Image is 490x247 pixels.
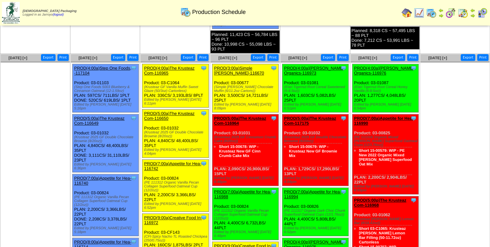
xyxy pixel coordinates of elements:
[144,235,208,242] div: (CFI-Spicy Nacho TL Roasted Chickpea (250/0.75oz))
[74,176,131,185] a: PROD(7:00a)Appetite for Hea-116740
[144,148,208,156] div: Edited by [PERSON_NAME] [DATE] 4:04pm
[414,8,424,18] img: line_graph.gif
[354,217,418,225] div: (Krusteaz [PERSON_NAME] Lemon Bar (8/18.42oz))
[407,54,418,61] button: Print
[200,110,207,117] img: Tooltip
[402,8,412,18] img: home.gif
[23,9,77,17] span: Logged in as Jarroyo
[282,188,348,236] div: Product: 03-00826 PLAN: 4,400CS / 5,808LBS / 44PLT
[214,189,271,199] a: PROD(7:00a)Appetite for Hea-116988
[74,226,138,234] div: Edited by [PERSON_NAME] [DATE] 5:18pm
[354,85,418,93] div: (Elari Tigernut Root Cereal Honey Vanilla (6-8.5oz))
[212,114,279,186] div: Product: 03-01031 PLAN: 2,090CS / 20,900LBS / 15PLT
[359,148,412,166] a: Short 15-00579: WIP - PE New 2022 Organic Mixed [PERSON_NAME] Superfood Oat Mix
[212,64,279,112] div: Product: 03-00677 PLAN: 3,500CS / 14,721LBS / 25PLT
[214,103,278,110] div: Edited by [PERSON_NAME] [DATE] 8:09pm
[410,197,417,203] img: Tooltip
[340,115,347,121] img: Tooltip
[284,135,348,143] div: (Krusteaz 2025 GF Double Chocolate Brownie (8/20oz))
[142,64,209,107] div: Product: 03-C1064 PLAN: 336CS / 3,193LBS / 8PLT
[354,103,418,110] div: Edited by [PERSON_NAME] [DATE] 6:54pm
[144,66,194,75] a: PROD(4:00a)The Krusteaz Com-116965
[410,115,417,121] img: Tooltip
[74,66,131,75] a: PROD(4:00a)Step One Foods, -117104
[214,135,278,143] div: (Krusteaz 2025 GF Cinnamon Crumb Cake (8/20oz))
[340,65,347,71] img: Tooltip
[282,64,348,112] div: Product: 03-01081 PLAN: 1,603CS / 5,082LBS / 25PLT
[144,181,208,192] div: (PE 111312 Organic Vanilla Pecan Collagen Superfood Oatmeal Cup (12/2oz))
[212,188,279,240] div: Product: 03-00824 PLAN: 4,400CS / 6,732LBS / 44PLT
[53,13,64,17] a: (logout)
[200,160,207,167] img: Tooltip
[267,54,279,61] button: Print
[219,144,260,158] a: Short 15-00678: WIP - Krusteaz New GF Cinn Crumb Cake Mix
[426,8,436,18] img: calendarprod.gif
[340,239,347,245] img: Tooltip
[321,54,335,61] button: Export
[352,64,418,112] div: Product: 03-01087 PLAN: 1,277CS / 4,048LBS / 20PLT
[284,116,336,126] a: PROD(5:00a)The Krusteaz Com-117175
[74,103,138,110] div: Edited by [PERSON_NAME] [DATE] 5:16pm
[144,130,208,138] div: (Krusteaz 2025 GF Double Chocolate Brownie (8/20oz))
[214,66,264,75] a: PROD(3:00a)Simple [PERSON_NAME]-116670
[111,54,126,61] button: Export
[458,8,468,18] img: calendarinout.gif
[72,114,138,172] div: Product: 03-01032 PLAN: 4,840CS / 48,400LBS / 35PLT DONE: 3,111CS / 31,110LBS / 23PLT
[337,54,348,61] button: Print
[142,109,209,158] div: Product: 03-01032 PLAN: 4,840CS / 48,400LBS / 35PLT
[214,85,278,93] div: (Simple [PERSON_NAME] Chocolate Muffin (6/11.2oz Cartons))
[148,56,167,60] a: [DATE] [+]
[470,13,475,18] img: arrowright.gif
[41,54,56,61] button: Export
[144,85,208,93] div: (Krusteaz GF Vanilla Muffin Sweet Glaze (50/3oz) Cartonless)
[180,7,191,17] img: calendarprod.gif
[197,54,209,61] button: Print
[428,56,447,60] a: [DATE] [+]
[2,2,20,24] img: zoroco-logo-small.webp
[130,65,137,71] img: Tooltip
[57,54,69,61] button: Print
[271,65,277,71] img: Tooltip
[354,116,413,126] a: PROD(7:00a)Appetite for Hea-116990
[351,27,420,49] div: Planned: 8,318 CS ~ 57,495 LBS ~ 88 PLT Done: 7,212 CS ~ 53,991 LBS ~ 78 PLT
[354,135,418,147] div: (PE 111316 Organic Mixed [PERSON_NAME] Superfood Oatmeal Cups (12/1.76oz))
[271,188,277,195] img: Tooltip
[214,116,266,126] a: PROD(5:00a)The Krusteaz Com-116964
[144,98,208,106] div: Edited by [PERSON_NAME] [DATE] 6:11pm
[251,54,265,61] button: Export
[200,65,207,71] img: Tooltip
[214,230,278,238] div: Edited by [PERSON_NAME] [DATE] 6:48pm
[470,8,475,13] img: arrowleft.gif
[461,54,475,61] button: Export
[130,115,137,121] img: Tooltip
[192,9,246,16] span: Production Schedule
[284,189,341,199] a: PROD(7:00a)Appetite for Hea-116994
[78,56,97,60] a: [DATE] [+]
[352,114,418,194] div: Product: 03-00825 PLAN: 2,200CS / 2,904LBS / 22PLT
[144,202,208,210] div: Edited by [PERSON_NAME] [DATE] 6:52pm
[74,85,138,93] div: (Step One Foods 5003 Blueberry & Cinnamon Oatmeal (12-1.59oz)
[358,56,377,60] a: [DATE] [+]
[74,163,138,170] div: Edited by [PERSON_NAME] [DATE] 6:36pm
[72,174,138,236] div: Product: 03-00824 PLAN: 2,200CS / 3,366LBS / 22PLT DONE: 2,208CS / 3,378LBS / 22PLT
[288,56,307,60] a: [DATE] [+]
[144,111,194,121] a: PROD(5:00a)The Krusteaz Com-116650
[200,214,207,221] img: Tooltip
[438,13,444,18] img: arrowright.gif
[130,239,137,245] img: Tooltip
[214,209,278,220] div: (PE 111312 Organic Vanilla Pecan Collagen Superfood Oatmeal Cup (12/2oz))
[284,66,344,75] a: PROD(4:00a)[PERSON_NAME] Organics-116973
[284,85,348,93] div: (Elari Tigernut Root Cereal Sweetened (6-8.5oz))
[438,8,444,13] img: arrowleft.gif
[284,209,348,217] div: (PE 111317 Organic Dark Choc Chunk Superfood Oatmeal Cups (12/1.76oz))
[354,185,418,192] div: Edited by [PERSON_NAME] [DATE] 6:55pm
[340,188,347,195] img: Tooltip
[354,198,406,208] a: PROD(5:00p)The Krusteaz Com-116968
[127,54,138,61] button: Print
[8,56,27,60] a: [DATE] [+]
[74,135,138,143] div: (Krusteaz 2025 GF Double Chocolate Brownie (8/20oz))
